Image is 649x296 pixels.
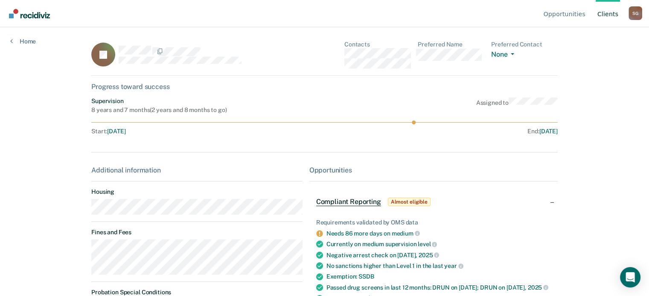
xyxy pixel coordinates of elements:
div: S G [629,6,642,20]
div: Opportunities [309,166,558,174]
button: None [491,50,518,60]
span: 2025 [419,252,439,259]
div: Progress toward success [91,83,558,91]
span: SSDB [358,273,374,280]
dt: Housing [91,188,303,195]
span: [DATE] [107,128,125,135]
dt: Preferred Contact [491,41,558,48]
div: Supervision [91,98,227,105]
span: year [444,262,463,269]
dt: Preferred Name [418,41,484,48]
div: No sanctions higher than Level 1 in the last [326,262,551,270]
span: Compliant Reporting [316,198,381,206]
dt: Probation Special Conditions [91,289,303,296]
div: Requirements validated by OMS data [316,219,551,226]
div: Exemption: [326,273,551,280]
div: Passed drug screens in last 12 months: DRUN on [DATE]; DRUN on [DATE], [326,284,551,291]
div: Negative arrest check on [DATE], [326,251,551,259]
div: Open Intercom Messenger [620,267,640,287]
div: Start : [91,128,325,135]
div: End : [328,128,558,135]
a: Home [10,37,36,45]
span: level [418,241,437,247]
div: Assigned to [476,98,558,114]
div: 8 years and 7 months ( 2 years and 8 months to go ) [91,106,227,114]
button: Profile dropdown button [629,6,642,20]
dt: Contacts [344,41,411,48]
span: 2025 [528,284,548,291]
span: [DATE] [539,128,558,135]
img: Recidiviz [9,9,50,18]
a: Needs 86 more days on medium [326,230,413,236]
span: Almost eligible [388,198,431,206]
div: Currently on medium supervision [326,240,551,248]
dt: Fines and Fees [91,229,303,236]
div: Additional information [91,166,303,174]
div: Compliant ReportingAlmost eligible [309,188,558,216]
